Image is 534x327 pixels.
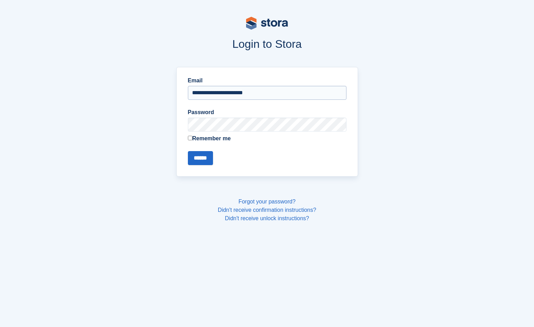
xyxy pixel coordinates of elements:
[225,215,309,221] a: Didn't receive unlock instructions?
[188,134,346,143] label: Remember me
[43,38,491,50] h1: Login to Stora
[238,199,296,205] a: Forgot your password?
[188,76,346,85] label: Email
[188,108,346,117] label: Password
[188,136,192,140] input: Remember me
[246,17,288,30] img: stora-logo-53a41332b3708ae10de48c4981b4e9114cc0af31d8433b30ea865607fb682f29.svg
[218,207,316,213] a: Didn't receive confirmation instructions?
